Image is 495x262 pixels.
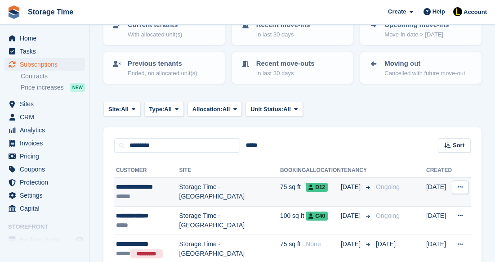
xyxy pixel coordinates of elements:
button: Type: All [144,102,184,117]
span: Unit Status: [250,105,283,114]
a: Current tenants With allocated unit(s) [104,14,224,44]
td: Storage Time - [GEOGRAPHIC_DATA] [179,178,280,207]
button: Allocation: All [187,102,242,117]
a: Previous tenants Ended, no allocated unit(s) [104,53,224,83]
td: [DATE] [426,178,452,207]
a: Moving out Cancelled with future move-out [361,53,481,83]
p: Previous tenants [128,59,197,69]
span: All [121,105,129,114]
a: Recent move-outs In last 30 days [233,53,352,83]
p: Cancelled with future move-out [384,69,465,78]
a: menu [4,234,85,246]
a: menu [4,124,85,136]
span: D12 [306,183,328,192]
span: Booking Portal [20,234,74,246]
span: C40 [306,212,328,221]
p: With allocated unit(s) [128,30,182,39]
p: Ended, no allocated unit(s) [128,69,197,78]
a: menu [4,111,85,123]
th: Booking [280,163,306,178]
span: CRM [20,111,74,123]
p: Current tenants [128,20,182,30]
span: Site: [108,105,121,114]
span: Account [464,8,487,17]
th: Created [426,163,452,178]
a: Recent move-ins In last 30 days [233,14,352,44]
img: stora-icon-8386f47178a22dfd0bd8f6a31ec36ba5ce8667c1dd55bd0f319d3a0aa187defe.svg [7,5,21,19]
span: Subscriptions [20,58,74,71]
a: Price increases NEW [21,82,85,92]
td: 100 sq ft [280,206,306,235]
span: Price increases [21,83,64,92]
p: In last 30 days [256,30,310,39]
span: Settings [20,189,74,202]
span: [DATE] [341,211,362,221]
a: menu [4,137,85,149]
span: All [164,105,172,114]
a: menu [4,32,85,45]
span: Ongoing [376,183,400,190]
span: Help [433,7,445,16]
span: Tasks [20,45,74,58]
button: Site: All [103,102,141,117]
span: Type: [149,105,165,114]
span: Protection [20,176,74,189]
span: [DATE] [376,240,396,248]
td: Storage Time - [GEOGRAPHIC_DATA] [179,206,280,235]
span: [DATE] [341,182,362,192]
span: [DATE] [341,239,362,249]
p: Moving out [384,59,465,69]
a: menu [4,98,85,110]
p: Recent move-outs [256,59,315,69]
a: menu [4,58,85,71]
a: menu [4,150,85,163]
p: Upcoming move-ins [384,20,449,30]
span: Analytics [20,124,74,136]
span: Ongoing [376,212,400,219]
a: Contracts [21,72,85,81]
span: Invoices [20,137,74,149]
p: Recent move-ins [256,20,310,30]
a: menu [4,189,85,202]
a: menu [4,163,85,176]
span: Coupons [20,163,74,176]
span: Home [20,32,74,45]
span: Sites [20,98,74,110]
td: 75 sq ft [280,178,306,207]
span: Sort [453,141,464,150]
th: Customer [114,163,179,178]
span: Create [388,7,406,16]
span: Allocation: [192,105,223,114]
a: Storage Time [24,5,77,19]
span: All [283,105,291,114]
span: Storefront [8,222,89,231]
th: Tenancy [341,163,372,178]
th: Allocation [306,163,341,178]
span: Capital [20,202,74,215]
div: NEW [70,83,85,92]
img: Laaibah Sarwar [453,7,462,16]
span: Pricing [20,150,74,163]
td: [DATE] [426,206,452,235]
a: menu [4,45,85,58]
th: Site [179,163,280,178]
p: Move-in date > [DATE] [384,30,449,39]
div: None [306,239,341,249]
p: In last 30 days [256,69,315,78]
a: menu [4,176,85,189]
a: Upcoming move-ins Move-in date > [DATE] [361,14,481,44]
button: Unit Status: All [245,102,303,117]
a: menu [4,202,85,215]
a: Preview store [74,235,85,245]
span: All [223,105,230,114]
